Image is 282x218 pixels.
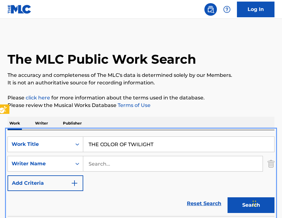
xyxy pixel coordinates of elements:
[251,188,282,218] iframe: Hubspot Iframe
[8,94,274,102] p: Please for more information about the terms used in the database.
[237,2,274,17] a: Log In
[223,6,231,13] img: help
[8,117,22,130] p: Work
[268,156,274,172] img: Delete Criterion
[71,179,78,187] img: 9d2ae6d4665cec9f34b9.svg
[8,175,83,191] button: Add Criteria
[12,141,68,148] div: Work Title
[26,95,50,101] a: Music industry terminology | mechanical licensing collective
[116,102,151,108] a: Terms of Use
[184,197,224,210] a: Reset Search
[253,194,256,213] div: Drag
[8,136,274,216] form: Search Form
[83,156,263,171] input: Search...
[8,51,196,67] h1: The MLC Public Work Search
[12,160,68,167] div: Writer Name
[8,79,274,87] p: It is not an authoritative source for recording information.
[228,197,274,213] button: Search
[83,137,274,152] input: Search...
[61,117,84,130] p: Publisher
[33,117,50,130] p: Writer
[8,5,32,14] img: MLC Logo
[8,72,274,79] p: The accuracy and completeness of The MLC's data is determined solely by our Members.
[207,6,214,13] img: search
[8,102,274,109] p: Please review the Musical Works Database
[251,188,282,218] div: Chat Widget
